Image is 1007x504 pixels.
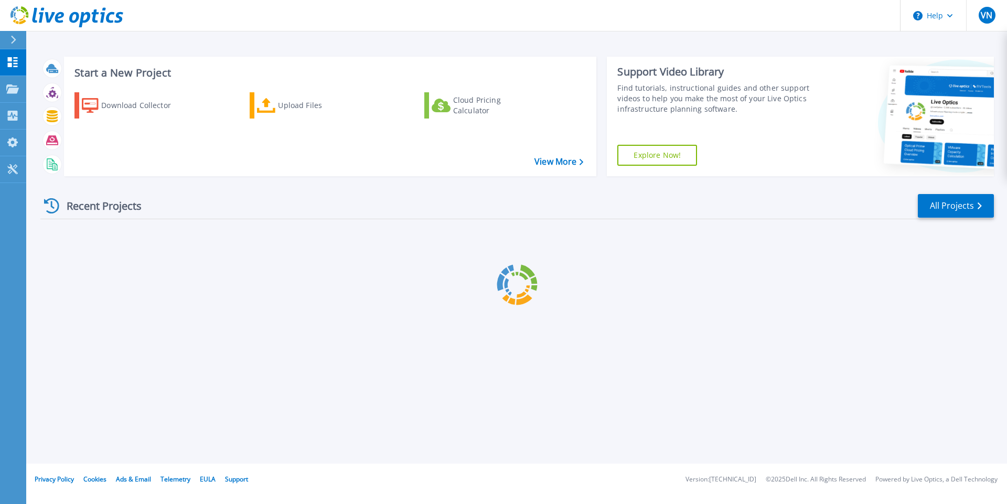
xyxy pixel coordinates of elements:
span: VN [981,11,992,19]
div: Find tutorials, instructional guides and other support videos to help you make the most of your L... [617,83,815,114]
a: View More [534,157,583,167]
a: Download Collector [74,92,191,119]
li: Version: [TECHNICAL_ID] [685,476,756,483]
a: Telemetry [160,475,190,484]
a: Support [225,475,248,484]
li: Powered by Live Optics, a Dell Technology [875,476,998,483]
div: Download Collector [101,95,185,116]
a: Cloud Pricing Calculator [424,92,541,119]
div: Upload Files [278,95,362,116]
a: Privacy Policy [35,475,74,484]
h3: Start a New Project [74,67,583,79]
div: Cloud Pricing Calculator [453,95,537,116]
a: All Projects [918,194,994,218]
a: Ads & Email [116,475,151,484]
a: Cookies [83,475,106,484]
a: EULA [200,475,216,484]
a: Explore Now! [617,145,697,166]
li: © 2025 Dell Inc. All Rights Reserved [766,476,866,483]
a: Upload Files [250,92,367,119]
div: Support Video Library [617,65,815,79]
div: Recent Projects [40,193,156,219]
